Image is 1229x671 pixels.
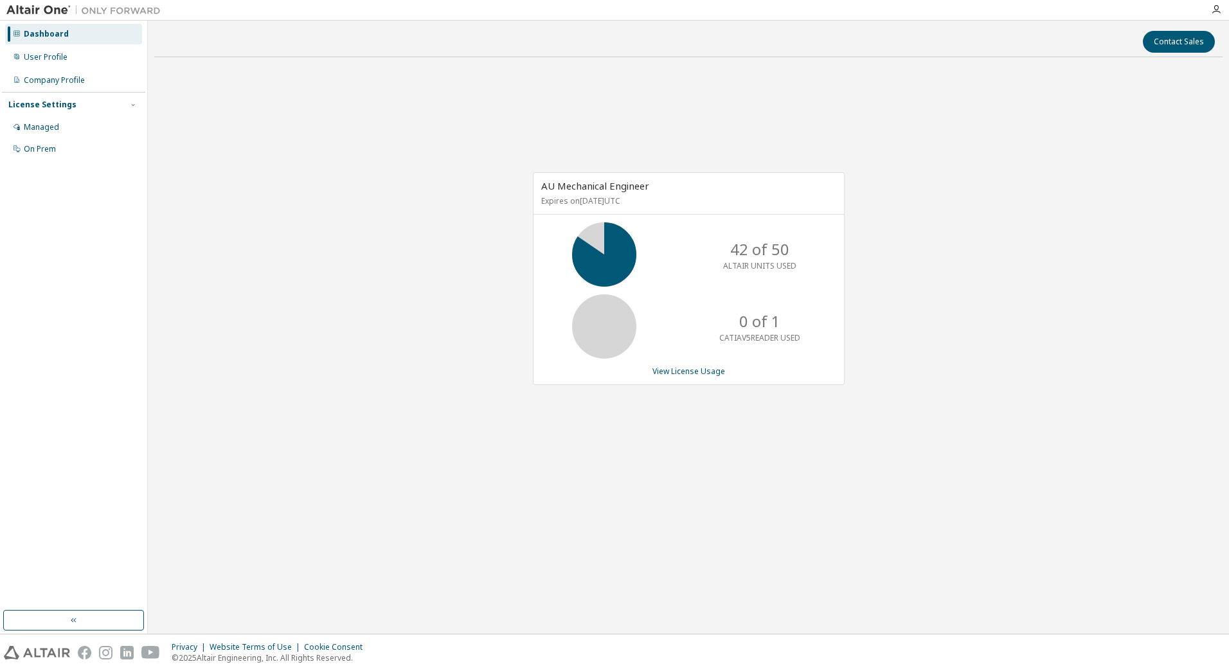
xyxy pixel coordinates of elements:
[304,642,370,652] div: Cookie Consent
[541,179,649,192] span: AU Mechanical Engineer
[99,646,112,659] img: instagram.svg
[24,52,67,62] div: User Profile
[24,29,69,39] div: Dashboard
[141,646,160,659] img: youtube.svg
[120,646,134,659] img: linkedin.svg
[24,75,85,85] div: Company Profile
[730,238,789,260] p: 42 of 50
[719,332,800,343] p: CATIAV5READER USED
[172,642,210,652] div: Privacy
[172,652,370,663] p: © 2025 Altair Engineering, Inc. All Rights Reserved.
[78,646,91,659] img: facebook.svg
[723,260,796,271] p: ALTAIR UNITS USED
[24,144,56,154] div: On Prem
[652,366,725,377] a: View License Usage
[4,646,70,659] img: altair_logo.svg
[739,310,780,332] p: 0 of 1
[1143,31,1215,53] button: Contact Sales
[6,4,167,17] img: Altair One
[8,100,76,110] div: License Settings
[210,642,304,652] div: Website Terms of Use
[541,195,833,206] p: Expires on [DATE] UTC
[24,122,59,132] div: Managed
